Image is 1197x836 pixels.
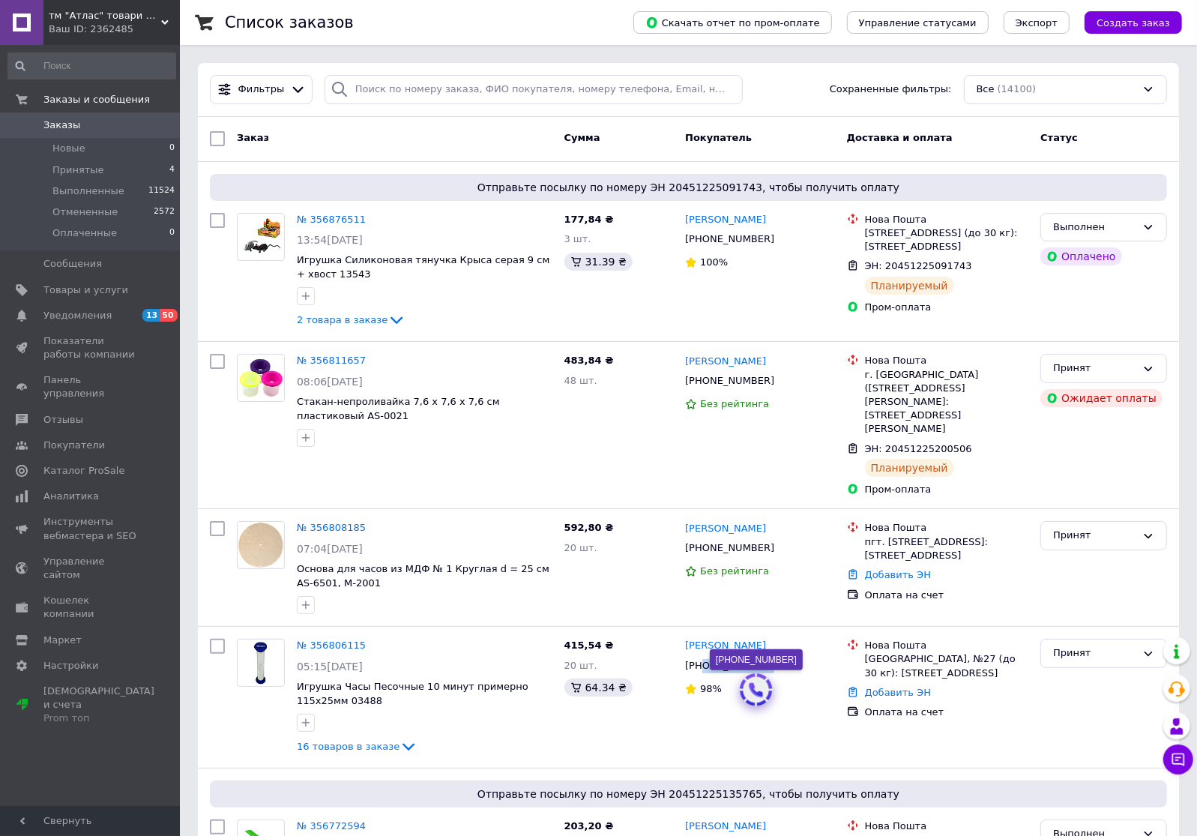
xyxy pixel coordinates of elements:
span: Заказы и сообщения [43,93,150,106]
span: Покупатель [685,132,752,143]
span: Покупатели [43,439,105,452]
div: Принят [1053,646,1136,661]
span: [PHONE_NUMBER] [685,233,774,244]
span: Без рейтинга [700,565,769,577]
span: Статус [1040,132,1078,143]
span: 16 товаров в заказе [297,741,399,752]
span: Уведомления [43,309,112,322]
button: Чат с покупателем [1163,745,1193,775]
span: Сохраненные фильтры: [830,82,952,97]
span: Сообщения [43,257,102,271]
a: Фото товару [237,354,285,402]
div: Планируемый [865,459,954,477]
span: Инструменты вебмастера и SEO [43,515,139,542]
a: Игрушка Часы Песочные 10 минут примерно 115х25мм 03488 [297,681,528,706]
span: [PHONE_NUMBER] [685,375,774,386]
span: (14100) [998,83,1037,94]
img: Фото товару [238,218,284,254]
span: 3 шт. [564,233,591,244]
a: 2 товара в заказе [297,314,405,325]
span: Доставка и оплата [847,132,953,143]
input: Поиск по номеру заказа, ФИО покупателя, номеру телефона, Email, номеру накладной [325,75,744,104]
div: [STREET_ADDRESS] (до 30 кг): [STREET_ADDRESS] [865,226,1029,253]
div: Нова Пошта [865,213,1029,226]
a: [PERSON_NAME] [685,820,766,834]
img: Фото товару [238,522,284,568]
img: Фото товару [248,640,274,686]
span: Отзывы [43,413,83,427]
a: Игрушка Силиконовая тянучка Крыса серая 9 см + хвост 13543 [297,254,549,280]
button: Скачать отчет по пром-оплате [633,11,832,34]
div: Нова Пошта [865,820,1029,833]
a: Фото товару [237,639,285,687]
span: Аналитика [43,490,99,503]
a: [PERSON_NAME] [685,213,766,227]
div: Нова Пошта [865,639,1029,652]
a: [PERSON_NAME] [685,522,766,536]
div: Пром-оплата [865,483,1029,496]
span: ЭН: 20451225091743 [865,260,972,271]
span: Каталог ProSale [43,464,124,478]
a: [PERSON_NAME] [685,639,766,653]
span: Отмененные [52,205,118,219]
button: Позвонить [740,673,773,706]
img: Фото товару [238,358,284,399]
div: [GEOGRAPHIC_DATA], №27 (до 30 кг): [STREET_ADDRESS] [865,652,1029,679]
div: Выполнен [1053,220,1136,235]
button: Создать заказ [1085,11,1182,34]
span: 20 шт. [564,542,597,553]
span: [PHONE_NUMBER] [685,660,774,671]
span: 11524 [148,184,175,198]
span: 0 [169,226,175,240]
span: тм "Атлас" товари від виробника [49,9,161,22]
div: Нова Пошта [865,354,1029,367]
span: Без рейтинга [700,398,769,409]
span: 100% [700,256,728,268]
span: Оплаченные [52,226,117,240]
span: [PHONE_NUMBER] [685,542,774,553]
span: Управление сайтом [43,555,139,582]
span: Настройки [43,659,98,673]
span: Выполненные [52,184,124,198]
div: Принят [1053,361,1136,376]
input: Поиск [7,52,176,79]
a: Основа для часов из МДФ № 1 Круглая d = 25 см AS-6501, М-2001 [297,563,549,589]
a: Фото товару [237,213,285,261]
a: № 356808185 [297,522,366,533]
span: Новые [52,142,85,155]
div: Ваш ID: 2362485 [49,22,180,36]
span: Заказы [43,118,80,132]
span: Панель управления [43,373,139,400]
span: 07:04[DATE] [297,543,363,555]
a: № 356876511 [297,214,366,225]
span: Создать заказ [1097,17,1170,28]
span: Заказ [237,132,269,143]
span: 13 [142,309,160,322]
a: № 356772594 [297,820,366,832]
span: 48 шт. [564,375,597,386]
a: Фото товару [237,521,285,569]
span: 13:54[DATE] [297,234,363,246]
span: Скачать отчет по пром-оплате [645,16,820,29]
span: 05:15[DATE] [297,661,363,673]
div: Принят [1053,528,1136,544]
a: 16 товаров в заказе [297,741,417,752]
span: 177,84 ₴ [564,214,614,225]
a: Стакан-непроливайка 7,6 х 7,6 х 7,6 см пластиковый AS-0021 [297,396,500,421]
span: Показатели работы компании [43,334,139,361]
span: [DEMOGRAPHIC_DATA] и счета [43,685,154,726]
span: Товары и услуги [43,283,128,297]
span: Кошелек компании [43,594,139,621]
a: [PERSON_NAME] [685,355,766,369]
a: № 356806115 [297,640,366,651]
a: Добавить ЭН [865,687,931,698]
span: Все [977,82,995,97]
div: г. [GEOGRAPHIC_DATA] ([STREET_ADDRESS][PERSON_NAME]: [STREET_ADDRESS][PERSON_NAME] [865,368,1029,436]
div: пгт. [STREET_ADDRESS]: [STREET_ADDRESS] [865,535,1029,562]
div: 31.39 ₴ [564,253,633,271]
span: Отправьте посылку по номеру ЭН 20451225091743, чтобы получить оплату [216,180,1161,195]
